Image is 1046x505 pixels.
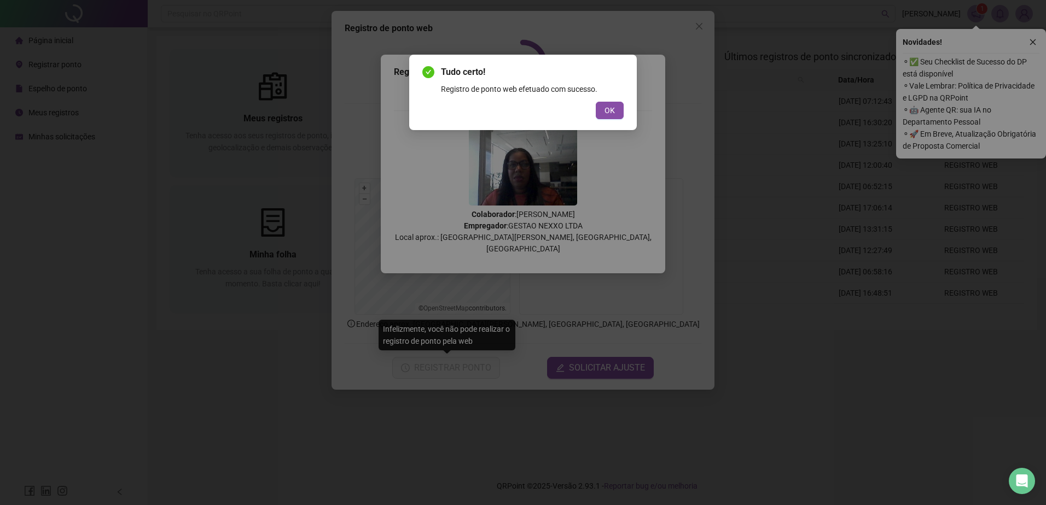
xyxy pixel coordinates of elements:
[441,83,624,95] div: Registro de ponto web efetuado com sucesso.
[441,66,624,79] span: Tudo certo!
[1009,468,1035,494] div: Open Intercom Messenger
[605,104,615,116] span: OK
[422,66,434,78] span: check-circle
[596,102,624,119] button: OK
